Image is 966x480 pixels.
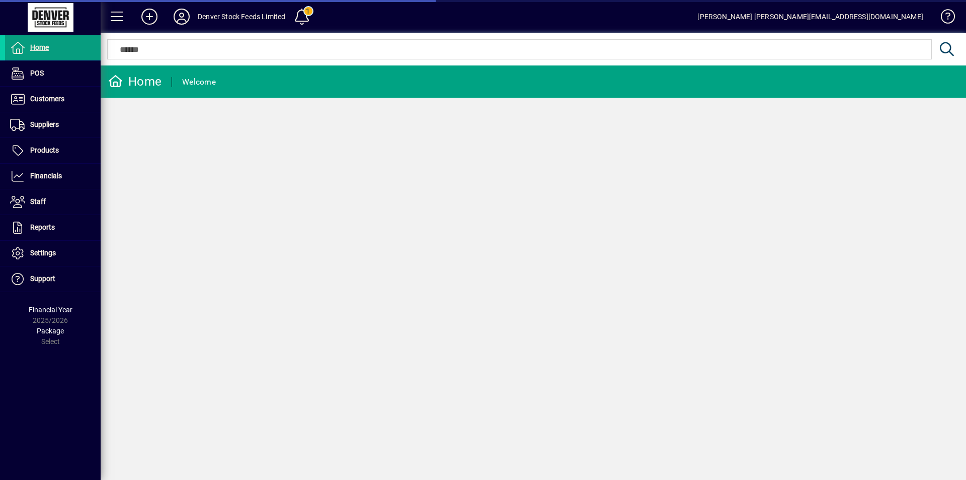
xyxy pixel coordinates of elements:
[30,172,62,180] span: Financials
[5,164,101,189] a: Financials
[5,266,101,292] a: Support
[29,306,72,314] span: Financial Year
[37,327,64,335] span: Package
[5,189,101,215] a: Staff
[182,74,216,90] div: Welcome
[108,74,162,90] div: Home
[30,223,55,231] span: Reports
[30,197,46,205] span: Staff
[5,87,101,112] a: Customers
[30,69,44,77] span: POS
[697,9,923,25] div: [PERSON_NAME] [PERSON_NAME][EMAIL_ADDRESS][DOMAIN_NAME]
[30,95,64,103] span: Customers
[5,215,101,240] a: Reports
[30,120,59,128] span: Suppliers
[5,241,101,266] a: Settings
[5,138,101,163] a: Products
[933,2,953,35] a: Knowledge Base
[166,8,198,26] button: Profile
[30,146,59,154] span: Products
[133,8,166,26] button: Add
[30,275,55,283] span: Support
[198,9,286,25] div: Denver Stock Feeds Limited
[5,61,101,86] a: POS
[30,43,49,51] span: Home
[30,249,56,257] span: Settings
[5,112,101,138] a: Suppliers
